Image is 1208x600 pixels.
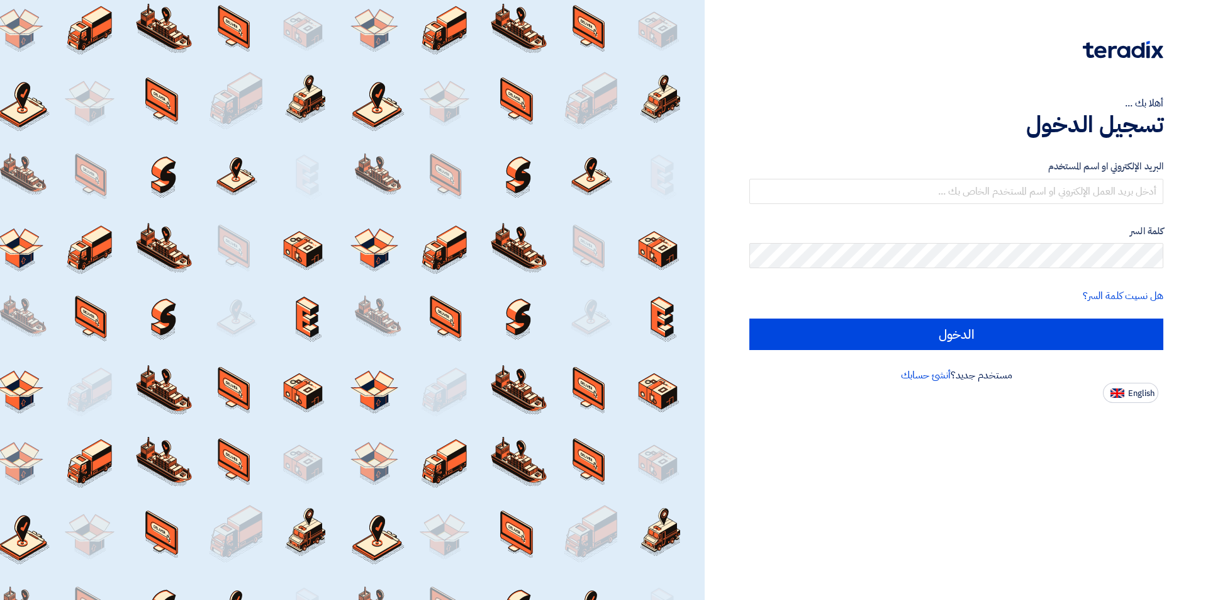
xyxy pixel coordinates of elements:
span: English [1128,389,1155,398]
label: البريد الإلكتروني او اسم المستخدم [749,159,1163,174]
label: كلمة السر [749,224,1163,239]
h1: تسجيل الدخول [749,111,1163,139]
button: English [1103,383,1158,403]
a: هل نسيت كلمة السر؟ [1083,288,1163,303]
img: en-US.png [1110,388,1124,398]
input: أدخل بريد العمل الإلكتروني او اسم المستخدم الخاص بك ... [749,179,1163,204]
div: أهلا بك ... [749,96,1163,111]
a: أنشئ حسابك [901,368,951,383]
div: مستخدم جديد؟ [749,368,1163,383]
input: الدخول [749,319,1163,350]
img: Teradix logo [1083,41,1163,59]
